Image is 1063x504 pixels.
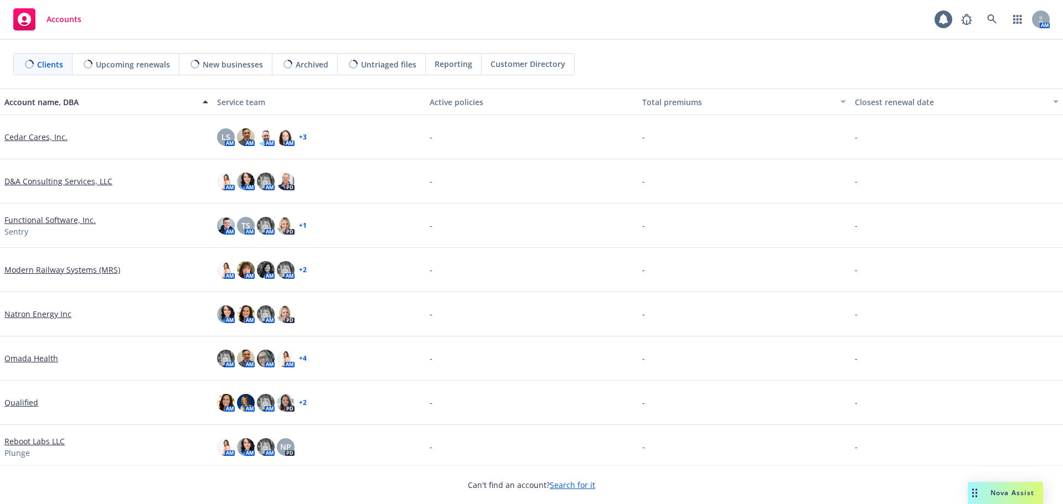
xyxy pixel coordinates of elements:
div: Drag to move [968,482,982,504]
a: + 3 [299,134,307,141]
a: Natron Energy Inc [4,308,71,320]
span: - [642,264,645,276]
img: photo [277,350,295,367]
img: photo [237,128,255,146]
div: Account name, DBA [4,96,196,108]
a: + 1 [299,222,307,229]
span: - [855,352,858,364]
a: Search for it [550,480,595,490]
img: photo [237,394,255,412]
img: photo [277,128,295,146]
span: - [430,131,432,143]
img: photo [237,350,255,367]
span: Nova Assist [990,488,1034,497]
div: Active policies [430,96,633,108]
img: photo [217,394,235,412]
img: photo [277,261,295,279]
span: - [430,264,432,276]
img: photo [257,305,275,323]
span: - [642,131,645,143]
a: + 2 [299,267,307,273]
span: Archived [296,59,328,70]
span: Sentry [4,226,28,237]
span: - [642,397,645,408]
span: - [642,175,645,187]
span: - [430,175,432,187]
span: - [855,308,858,320]
div: Closest renewal date [855,96,1046,108]
a: Report a Bug [956,8,978,30]
button: Closest renewal date [850,89,1063,115]
button: Active policies [425,89,638,115]
div: Total premiums [642,96,834,108]
a: + 4 [299,355,307,362]
span: - [430,220,432,231]
a: Omada Health [4,352,58,364]
img: photo [217,438,235,456]
button: Nova Assist [968,482,1043,504]
img: photo [217,261,235,279]
a: Cedar Cares, Inc. [4,131,68,143]
span: - [855,131,858,143]
span: - [642,220,645,231]
span: - [430,397,432,408]
a: Switch app [1007,8,1029,30]
span: - [642,352,645,364]
span: Untriaged files [361,59,416,70]
span: New businesses [203,59,263,70]
a: Functional Software, Inc. [4,214,96,226]
span: - [430,441,432,453]
a: Qualified [4,397,38,408]
a: + 2 [299,399,307,406]
span: Customer Directory [491,58,565,70]
button: Total premiums [638,89,850,115]
a: Accounts [9,4,86,35]
img: photo [257,128,275,146]
span: Reporting [435,58,472,70]
img: photo [257,394,275,412]
a: Modern Railway Systems (MRS) [4,264,120,276]
span: - [855,175,858,187]
img: photo [237,305,255,323]
span: TS [241,220,250,231]
img: photo [237,261,255,279]
span: Accounts [47,15,81,24]
img: photo [257,173,275,190]
img: photo [277,394,295,412]
a: Search [981,8,1003,30]
span: Clients [37,59,63,70]
img: photo [257,438,275,456]
span: - [855,397,858,408]
img: photo [217,305,235,323]
span: - [855,220,858,231]
img: photo [217,350,235,367]
span: - [430,352,432,364]
img: photo [257,350,275,367]
span: - [855,441,858,453]
span: Upcoming renewals [96,59,170,70]
button: Service team [213,89,425,115]
span: Can't find an account? [468,479,595,491]
img: photo [257,217,275,235]
img: photo [277,173,295,190]
div: Service team [217,96,421,108]
img: photo [237,173,255,190]
a: D&A Consulting Services, LLC [4,175,112,187]
span: - [430,308,432,320]
span: - [855,264,858,276]
img: photo [257,261,275,279]
span: NP [280,441,291,453]
img: photo [217,217,235,235]
span: LS [221,131,230,143]
span: - [642,441,645,453]
img: photo [277,305,295,323]
a: Reboot Labs LLC [4,435,65,447]
img: photo [217,173,235,190]
span: - [642,308,645,320]
img: photo [237,438,255,456]
img: photo [277,217,295,235]
span: Plunge [4,447,30,459]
